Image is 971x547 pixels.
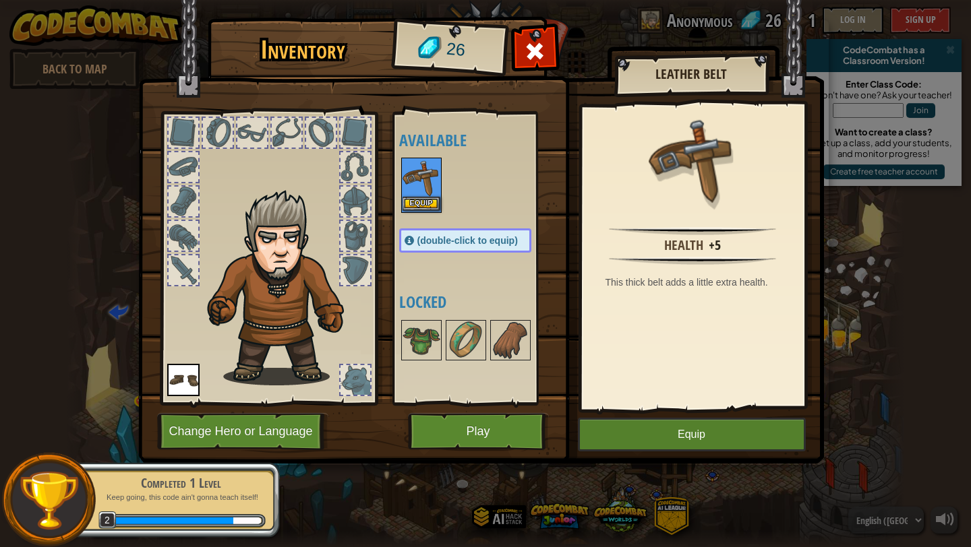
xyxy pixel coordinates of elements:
img: trophy.png [18,470,80,531]
img: portrait.png [403,321,440,359]
div: Health [664,236,703,255]
img: portrait.png [492,321,529,359]
button: Equip [403,197,440,211]
img: portrait.png [167,364,200,396]
div: This thick belt adds a little extra health. [606,276,787,289]
button: Equip [578,418,806,451]
img: portrait.png [447,321,485,359]
img: portrait.png [403,159,440,197]
h4: Available [399,131,558,149]
h4: Locked [399,293,558,311]
span: 26 [445,37,466,63]
h1: Inventory [217,36,389,64]
h2: Leather Belt [628,67,755,82]
button: Change Hero or Language [157,413,328,450]
img: hr.png [609,257,775,265]
div: +5 [709,236,721,255]
button: Play [408,413,549,450]
span: (double-click to equip) [417,235,518,246]
img: hair_m2.png [201,189,366,385]
span: 2 [98,511,117,529]
div: Completed 1 Level [96,474,266,492]
p: Keep going, this code ain't gonna teach itself! [96,492,266,503]
img: portrait.png [649,116,736,203]
img: hr.png [609,227,775,235]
